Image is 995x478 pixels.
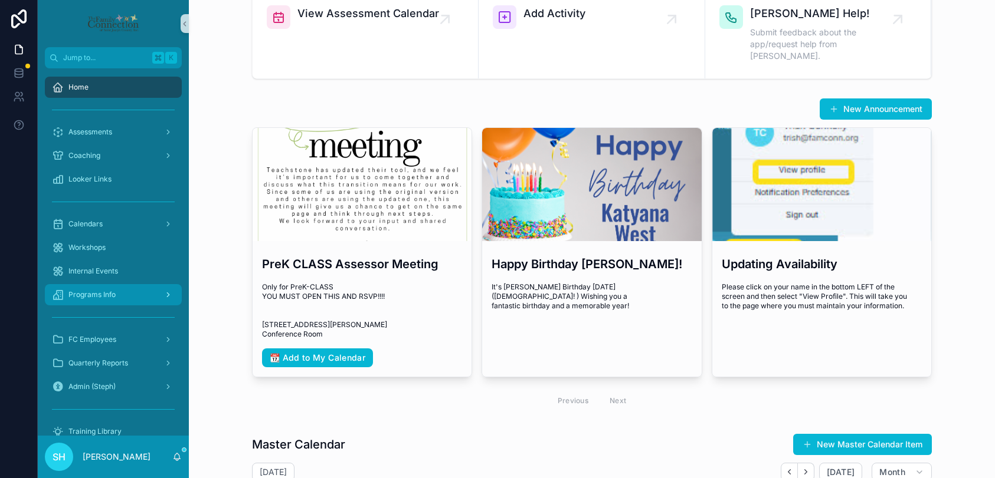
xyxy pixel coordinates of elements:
a: Updating AvailabilityPlease click on your name in the bottom LEFT of the screen and then select "... [712,127,932,377]
a: FC Employees [45,329,182,350]
span: FC Employees [68,335,116,344]
span: [DATE] [827,467,855,477]
span: Workshops [68,243,106,252]
a: Admin (Steph) [45,376,182,397]
a: 📆 Add to My Calendar [262,348,373,367]
a: Happy Birthday [PERSON_NAME]!It's [PERSON_NAME] Birthday [DATE] ([DEMOGRAPHIC_DATA]! ) Wishing yo... [482,127,702,377]
span: Coaching [68,151,100,160]
span: Add Activity [523,5,585,22]
span: Assessments [68,127,112,137]
a: Training Library [45,421,182,442]
h3: PreK CLASS Assessor Meeting [262,255,462,273]
a: Internal Events [45,261,182,282]
a: Coaching [45,145,182,166]
h1: Master Calendar [252,436,345,453]
button: New Announcement [820,98,932,120]
h3: Updating Availability [722,255,922,273]
span: Jump to... [63,53,148,62]
div: scrollable content [38,68,189,436]
span: View Assessment Calendar [297,5,439,22]
h3: Happy Birthday [PERSON_NAME]! [492,255,692,273]
a: Programs Info [45,284,182,305]
span: [PERSON_NAME] Help! [750,5,898,22]
span: Admin (Steph) [68,382,116,391]
a: Home [45,77,182,98]
span: Looker Links [68,174,112,184]
p: [PERSON_NAME] [83,451,150,463]
a: Calendars [45,213,182,235]
button: New Master Calendar Item [793,434,932,455]
div: unnamed.png [482,128,701,241]
a: Looker Links [45,169,182,190]
span: Calendars [68,219,103,229]
div: prek-class.png [253,128,472,241]
img: App logo [87,14,139,33]
span: Home [68,83,89,92]
span: Quarterly Reports [68,358,128,368]
span: Programs Info [68,290,116,299]
a: Workshops [45,237,182,258]
span: SH [53,450,66,464]
a: Quarterly Reports [45,352,182,374]
span: Please click on your name in the bottom LEFT of the screen and then select "View Profile". This w... [722,282,922,311]
span: Submit feedback about the app/request help from [PERSON_NAME]. [750,27,898,62]
span: Only for PreK-CLASS YOU MUST OPEN THIS AND RSVP!!!! [STREET_ADDRESS][PERSON_NAME] Conference Room [262,282,462,339]
h2: [DATE] [260,466,287,478]
span: Month [879,467,905,477]
a: Assessments [45,121,182,143]
div: profile.jpg [712,128,931,241]
span: It's [PERSON_NAME] Birthday [DATE] ([DEMOGRAPHIC_DATA]! ) Wishing you a fantastic birthday and a ... [492,282,692,311]
span: Training Library [68,427,122,436]
span: K [166,53,176,62]
button: Jump to...K [45,47,182,68]
span: Internal Events [68,266,118,276]
a: PreK CLASS Assessor MeetingOnly for PreK-CLASS YOU MUST OPEN THIS AND RSVP!!!! [STREET_ADDRESS][P... [252,127,472,377]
